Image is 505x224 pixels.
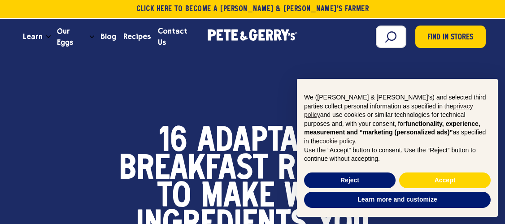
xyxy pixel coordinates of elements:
[278,156,386,184] span: Recipes
[201,184,274,211] span: Make
[90,35,94,39] button: Open the dropdown menu for Our Eggs
[100,31,116,42] span: Blog
[159,128,187,156] span: 16
[57,26,86,48] span: Our Eggs
[119,156,268,184] span: Breakfast
[304,93,491,146] p: We ([PERSON_NAME] & [PERSON_NAME]'s) and selected third parties collect personal information as s...
[319,138,355,145] a: cookie policy
[19,25,46,49] a: Learn
[399,172,491,189] button: Accept
[53,25,89,49] a: Our Eggs
[158,26,195,48] span: Contact Us
[154,25,199,49] a: Contact Us
[304,146,491,164] p: Use the “Accept” button to consent. Use the “Reject” button to continue without accepting.
[23,31,43,42] span: Learn
[304,172,396,189] button: Reject
[427,32,473,44] span: Find in Stores
[97,25,120,49] a: Blog
[284,184,348,211] span: With
[415,26,486,48] a: Find in Stores
[376,26,406,48] input: Search
[123,31,151,42] span: Recipes
[197,128,346,156] span: Adaptable
[304,192,491,208] button: Learn more and customize
[120,25,154,49] a: Recipes
[46,35,51,39] button: Open the dropdown menu for Learn
[157,184,191,211] span: to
